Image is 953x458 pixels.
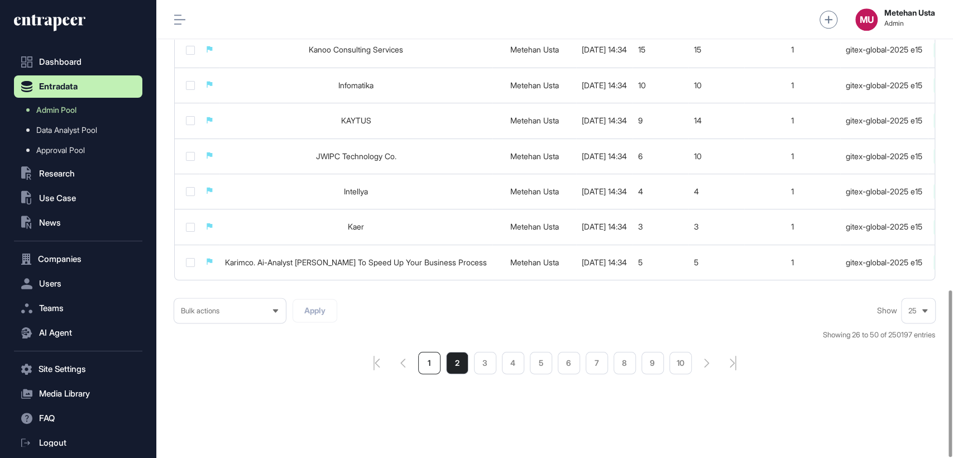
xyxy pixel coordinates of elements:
[400,359,406,368] a: pagination-prev-button
[694,187,739,196] div: 4
[36,146,85,155] span: Approval Pool
[36,126,97,135] span: Data Analyst Pool
[344,187,368,196] a: Intellya
[694,45,739,54] div: 15
[750,152,835,161] div: 1
[14,187,142,209] button: Use Case
[39,279,61,288] span: Users
[908,307,917,315] span: 25
[14,51,142,73] a: Dashboard
[638,116,683,125] div: 9
[418,352,440,374] a: 1
[582,116,627,125] div: [DATE] 14:34
[582,222,627,231] div: [DATE] 14:34
[14,273,142,295] button: Users
[582,187,627,196] div: [DATE] 14:34
[846,116,922,125] div: gitex-global-2025 e15
[730,356,736,370] a: search-pagination-last-page-button
[14,248,142,270] button: Companies
[638,45,683,54] div: 15
[641,352,664,374] a: 9
[309,45,403,54] a: Kanoo Consulting Services
[225,257,487,267] a: Karimco. Ai-Analyst [PERSON_NAME] To Speed Up Your Business Process
[846,187,922,196] div: gitex-global-2025 e15
[474,352,496,374] a: 3
[704,359,710,368] a: search-pagination-next-button
[694,152,739,161] div: 10
[694,116,739,125] div: 14
[614,352,636,374] a: 8
[20,140,142,160] a: Approval Pool
[14,163,142,185] button: Research
[14,322,142,344] button: AI Agent
[510,116,559,125] a: Metehan Usta
[750,116,835,125] div: 1
[846,81,922,90] div: gitex-global-2025 e15
[338,80,373,90] a: Infomatika
[14,432,142,454] a: Logout
[20,120,142,140] a: Data Analyst Pool
[14,297,142,319] button: Teams
[39,438,66,447] span: Logout
[510,151,559,161] a: Metehan Usta
[669,352,692,374] a: 10
[846,222,922,231] div: gitex-global-2025 e15
[846,258,922,267] div: gitex-global-2025 e15
[446,352,468,374] a: 2
[694,222,739,231] div: 3
[38,255,82,264] span: Companies
[694,81,739,90] div: 10
[558,352,580,374] a: 6
[39,169,75,178] span: Research
[582,81,627,90] div: [DATE] 14:34
[14,212,142,234] button: News
[846,45,922,54] div: gitex-global-2025 e15
[20,100,142,120] a: Admin Pool
[750,81,835,90] div: 1
[750,45,835,54] div: 1
[750,222,835,231] div: 1
[510,80,559,90] a: Metehan Usta
[750,187,835,196] div: 1
[39,414,55,423] span: FAQ
[582,45,627,54] div: [DATE] 14:34
[510,45,559,54] a: Metehan Usta
[638,222,683,231] div: 3
[638,258,683,267] div: 5
[14,75,142,98] button: Entradata
[510,187,559,196] a: Metehan Usta
[884,8,935,17] strong: Metehan Usta
[694,258,739,267] div: 5
[530,352,552,374] a: 5
[39,389,90,398] span: Media Library
[586,352,608,374] a: 7
[877,306,897,315] span: Show
[750,258,835,267] div: 1
[638,152,683,161] div: 6
[502,352,524,374] a: 4
[582,258,627,267] div: [DATE] 14:34
[39,218,61,227] span: News
[14,383,142,405] button: Media Library
[348,222,364,231] a: Kaer
[36,106,76,115] span: Admin Pool
[373,356,380,370] a: pagination-first-page-button
[39,82,78,91] span: Entradata
[39,304,64,313] span: Teams
[846,152,922,161] div: gitex-global-2025 e15
[582,152,627,161] div: [DATE] 14:34
[341,116,371,125] a: KAYTUS
[855,8,878,31] button: MU
[14,358,142,380] button: Site Settings
[181,307,219,315] span: Bulk actions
